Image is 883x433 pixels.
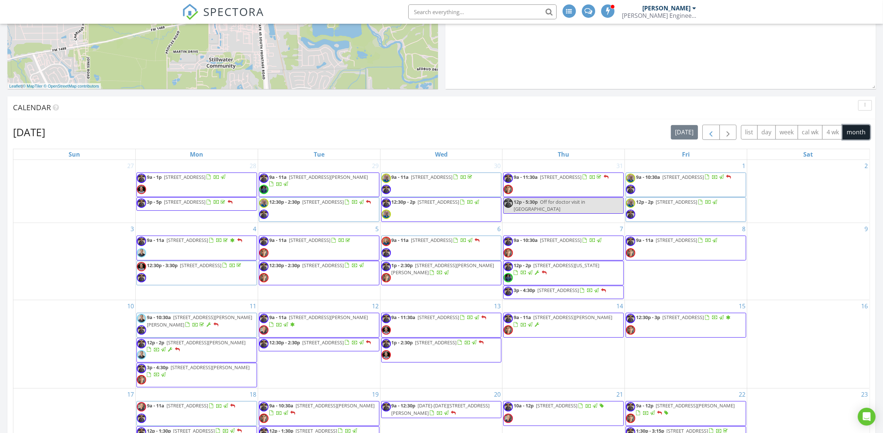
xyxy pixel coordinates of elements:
span: [STREET_ADDRESS] [411,237,453,243]
a: 9a - 11:30a [STREET_ADDRESS] [392,314,488,321]
img: img7912_1.jpg [626,314,635,323]
span: 3p - 4:30p [147,364,168,371]
td: Go to August 10, 2025 [13,300,136,388]
span: [STREET_ADDRESS] [536,402,577,409]
a: 9a - 10:30a [STREET_ADDRESS] [514,237,603,243]
a: 12p - 2p [STREET_ADDRESS][PERSON_NAME] [147,339,246,353]
a: 9a - 10:30a [STREET_ADDRESS] [626,173,746,197]
img: img_2753.jpg [504,325,513,335]
span: [STREET_ADDRESS][PERSON_NAME] [296,402,375,409]
span: 9a - 11a [269,174,287,180]
span: [STREET_ADDRESS] [540,174,581,180]
span: [STREET_ADDRESS] [418,314,459,321]
span: 12p - 2p [147,339,164,346]
span: 1p - 2:30p [392,262,413,269]
a: Sunday [67,149,82,160]
td: Go to August 16, 2025 [747,300,869,388]
td: Go to August 5, 2025 [258,223,380,300]
span: Calendar [13,102,51,112]
a: 9a - 11a [STREET_ADDRESS] [381,173,502,197]
a: 1p - 2:30p [STREET_ADDRESS][PERSON_NAME][PERSON_NAME] [392,262,494,276]
a: 3p - 4:30p [STREET_ADDRESS][PERSON_NAME] [136,363,257,387]
span: 9a - 12p [636,402,653,409]
img: img_2753.jpg [626,325,635,335]
a: Monday [189,149,205,160]
button: Next month [719,125,737,140]
a: Go to August 5, 2025 [374,223,380,235]
span: 9a - 11a [514,314,531,321]
td: Go to August 8, 2025 [625,223,747,300]
a: 9a - 11a [STREET_ADDRESS] [136,236,257,260]
img: pl.jpg [504,273,513,282]
img: img7912_1.jpg [626,237,635,246]
a: Go to August 2, 2025 [863,160,869,172]
td: Go to August 14, 2025 [503,300,625,388]
span: 9a - 11a [269,237,287,243]
span: 12p - 5:30p [514,199,538,205]
td: Go to July 31, 2025 [503,160,625,223]
span: [STREET_ADDRESS] [656,199,697,205]
img: img7912_1.jpg [626,402,635,411]
a: Go to August 8, 2025 [741,223,747,235]
img: img7912_1.jpg [504,314,513,323]
a: 9a - 11:30a [STREET_ADDRESS] [381,313,502,337]
a: Saturday [802,149,814,160]
span: [STREET_ADDRESS][PERSON_NAME] [533,314,612,321]
td: Go to August 1, 2025 [625,160,747,223]
span: [STREET_ADDRESS][PERSON_NAME][PERSON_NAME] [147,314,252,328]
img: img7912_1.jpg [137,199,146,208]
img: 5k9b9391.jpg [382,174,391,183]
a: Go to July 29, 2025 [370,160,380,172]
a: 12:30p - 2p [STREET_ADDRESS] [381,197,502,222]
a: Go to August 1, 2025 [741,160,747,172]
td: Go to August 11, 2025 [136,300,258,388]
span: 9a - 11a [636,237,653,243]
a: 12:30p - 2:30p [STREET_ADDRESS] [269,339,372,346]
img: img7912_1.jpg [504,237,513,246]
a: Go to August 6, 2025 [496,223,502,235]
button: day [757,125,776,140]
span: 9a - 11a [392,237,409,243]
span: 9a - 11:30a [514,174,538,180]
a: 9a - 11a [STREET_ADDRESS][PERSON_NAME] [514,314,612,328]
a: 9a - 11a [STREET_ADDRESS] [392,237,481,243]
button: list [741,125,758,140]
a: 12:30p - 3p [STREET_ADDRESS] [636,314,732,321]
span: [STREET_ADDRESS] [164,199,205,205]
a: 9a - 11a [STREET_ADDRESS] [626,236,746,260]
a: Go to August 10, 2025 [126,300,135,312]
span: 9a - 11:30a [392,314,416,321]
a: 9a - 11a [STREET_ADDRESS][PERSON_NAME] [259,313,379,337]
img: 5k9b9423.jpg [137,314,146,323]
img: img_2753.jpg [504,248,513,257]
img: 5k9b65282_d200_1_.jpg [137,185,146,194]
img: img7912_1.jpg [137,339,146,348]
a: 9a - 12:30p [DATE]-[DATE][STREET_ADDRESS][PERSON_NAME] [381,401,502,418]
a: Go to August 9, 2025 [863,223,869,235]
img: img7912_1.jpg [626,185,635,194]
a: 12:30p - 3:30p [STREET_ADDRESS] [147,262,243,269]
a: Go to August 13, 2025 [492,300,502,312]
img: 5k9b9391.jpg [626,174,635,183]
a: 12:30p - 3:30p [STREET_ADDRESS] [136,261,257,285]
span: [STREET_ADDRESS] [656,237,697,243]
img: 5k9b5727_d200_1_.jpg [137,402,146,411]
img: img7912_1.jpg [259,402,268,411]
span: 9a - 10:30a [147,314,171,321]
td: Go to August 13, 2025 [380,300,503,388]
img: img7912_1.jpg [137,364,146,373]
img: img7912_1.jpg [259,314,268,323]
span: [STREET_ADDRESS] [167,402,208,409]
button: month [843,125,870,140]
a: 9a - 11:30a [STREET_ADDRESS] [503,173,624,197]
a: 9a - 11a [STREET_ADDRESS] [147,402,236,409]
a: 9a - 11a [STREET_ADDRESS] [259,236,379,260]
span: 9a - 11a [392,174,409,180]
span: 9a - 11a [147,402,164,409]
div: Hedderman Engineering. INC. [622,12,696,19]
span: 9a - 10:30a [514,237,538,243]
span: [STREET_ADDRESS][PERSON_NAME] [289,174,368,180]
button: 4 wk [822,125,843,140]
a: Go to August 21, 2025 [615,388,625,400]
img: 5k9b9423.jpg [137,350,146,360]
